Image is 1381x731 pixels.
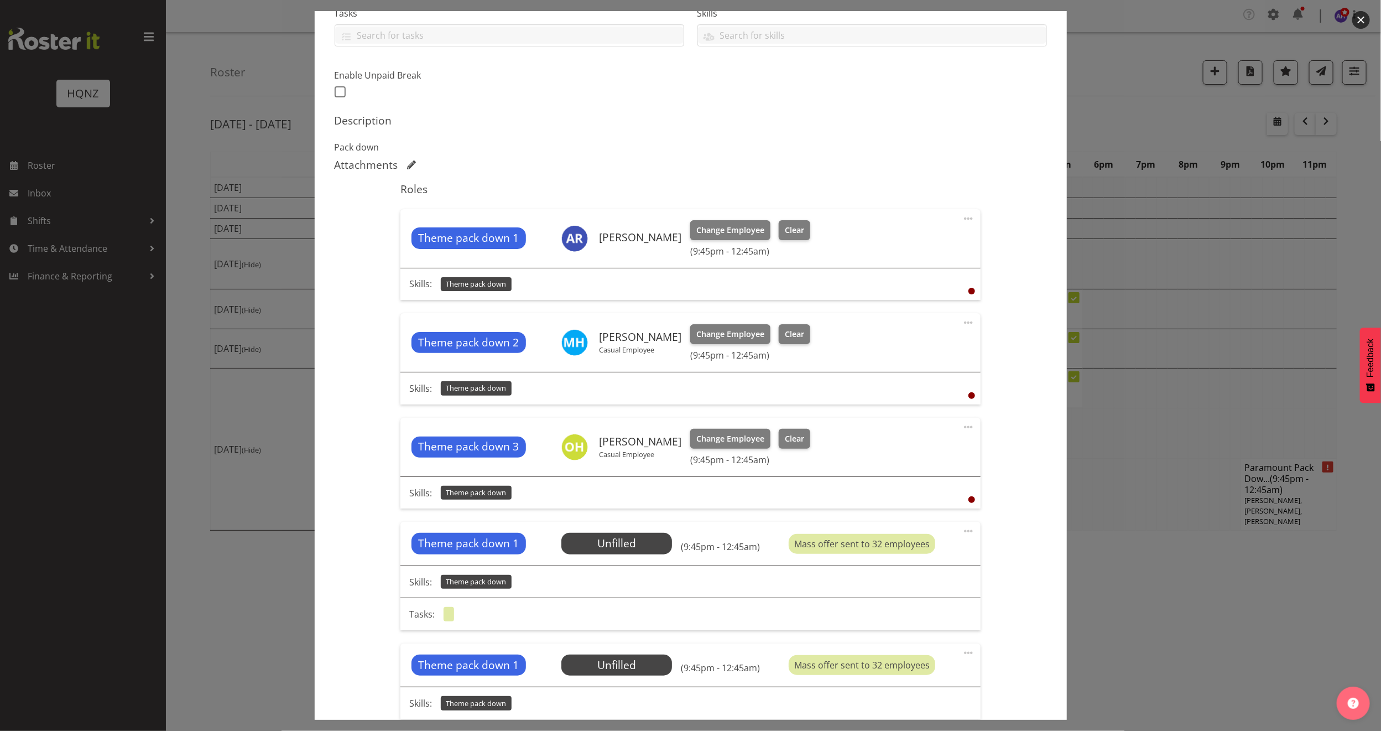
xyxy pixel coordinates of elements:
span: Theme pack down [446,279,506,289]
h6: (9:45pm - 12:45am) [681,662,760,673]
button: Clear [779,324,810,344]
button: Feedback - Show survey [1360,328,1381,403]
p: Tasks: [409,608,435,621]
h6: (9:45pm - 12:45am) [681,541,760,552]
h6: (9:45pm - 12:45am) [690,246,810,257]
h6: (9:45pm - 12:45am) [690,350,810,361]
span: Clear [785,328,804,340]
span: Clear [785,224,804,236]
span: Unfilled [597,657,636,672]
p: Skills: [409,486,432,500]
span: Theme pack down 2 [419,335,519,351]
img: alex-romanytchev10814.jpg [561,225,588,252]
span: Feedback [1366,339,1375,377]
button: Clear [779,220,810,240]
p: Skills: [409,382,432,395]
div: User is clocked out [968,496,975,503]
p: Skills: [409,277,432,291]
span: Theme pack down 3 [419,439,519,455]
div: User is clocked out [968,392,975,399]
p: Skills: [409,697,432,710]
span: Theme pack down [446,383,506,393]
button: Change Employee [690,220,770,240]
span: Theme pack down [446,698,506,709]
span: Theme pack down 1 [419,536,519,552]
label: Skills [697,7,1047,20]
h6: [PERSON_NAME] [599,331,681,343]
label: Enable Unpaid Break [335,69,503,82]
span: Theme pack down 1 [419,657,519,673]
h5: Description [335,114,1047,127]
span: Theme pack down [446,488,506,498]
span: Theme pack down 1 [419,230,519,246]
span: Theme pack down [446,577,506,587]
p: Casual Employee [599,450,681,459]
input: Search for skills [698,27,1046,44]
h6: [PERSON_NAME] [599,436,681,448]
h5: Roles [400,183,981,196]
img: mark-haysmith11191.jpg [561,329,588,356]
span: Unfilled [597,536,636,551]
button: Change Employee [690,429,770,449]
div: Mass offer sent to 32 employees [789,534,935,554]
span: Change Employee [696,433,764,445]
h6: [PERSON_NAME] [599,231,681,243]
input: Search for tasks [335,27,684,44]
img: help-xxl-2.png [1348,698,1359,709]
span: Clear [785,433,804,445]
button: Change Employee [690,324,770,344]
span: Change Employee [696,224,764,236]
button: Clear [779,429,810,449]
span: Change Employee [696,328,764,340]
div: User is clocked out [968,288,975,294]
div: Mass offer sent to 32 employees [789,655,935,675]
h5: Attachments [335,158,398,172]
p: Casual Employee [599,345,681,354]
h6: (9:45pm - 12:45am) [690,454,810,465]
img: otis-haysmith11188.jpg [561,434,588,460]
label: Tasks [335,7,684,20]
p: Skills: [409,576,432,589]
p: Pack down [335,141,1047,154]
